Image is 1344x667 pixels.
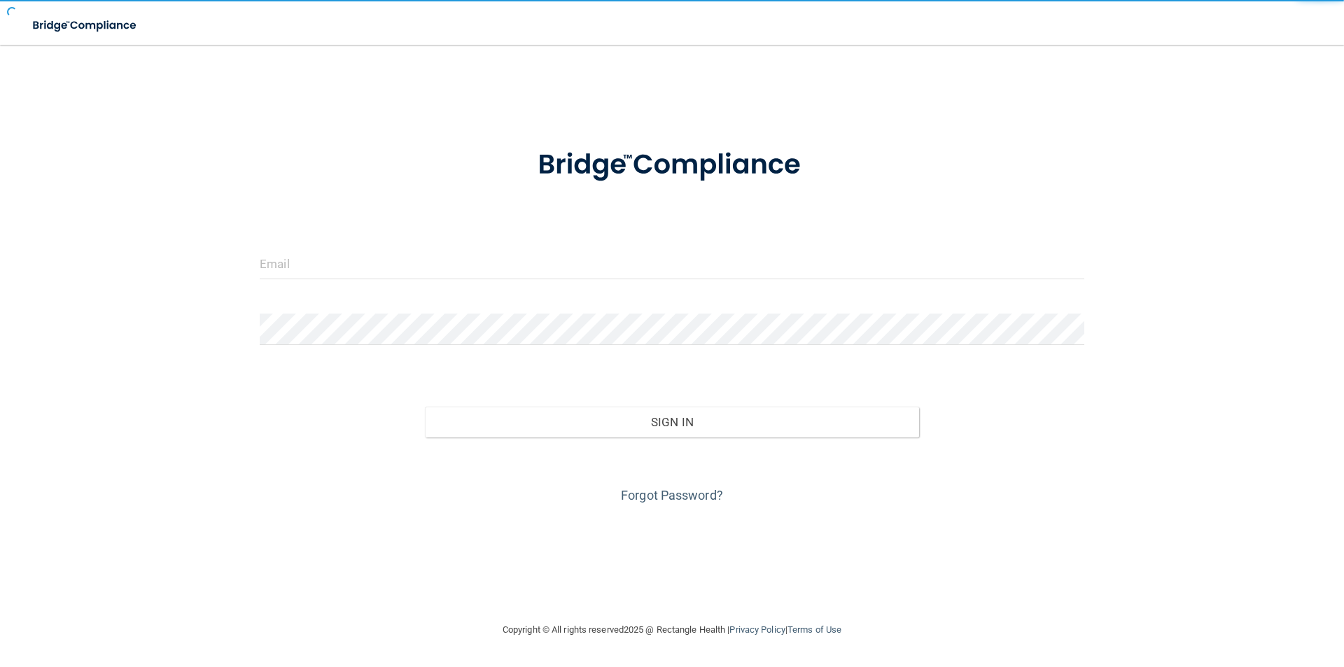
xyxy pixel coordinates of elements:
button: Sign In [425,407,920,437]
div: Copyright © All rights reserved 2025 @ Rectangle Health | | [416,608,927,652]
input: Email [260,248,1084,279]
img: bridge_compliance_login_screen.278c3ca4.svg [21,11,150,40]
a: Forgot Password? [621,488,723,503]
a: Terms of Use [787,624,841,635]
a: Privacy Policy [729,624,785,635]
img: bridge_compliance_login_screen.278c3ca4.svg [509,129,835,202]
